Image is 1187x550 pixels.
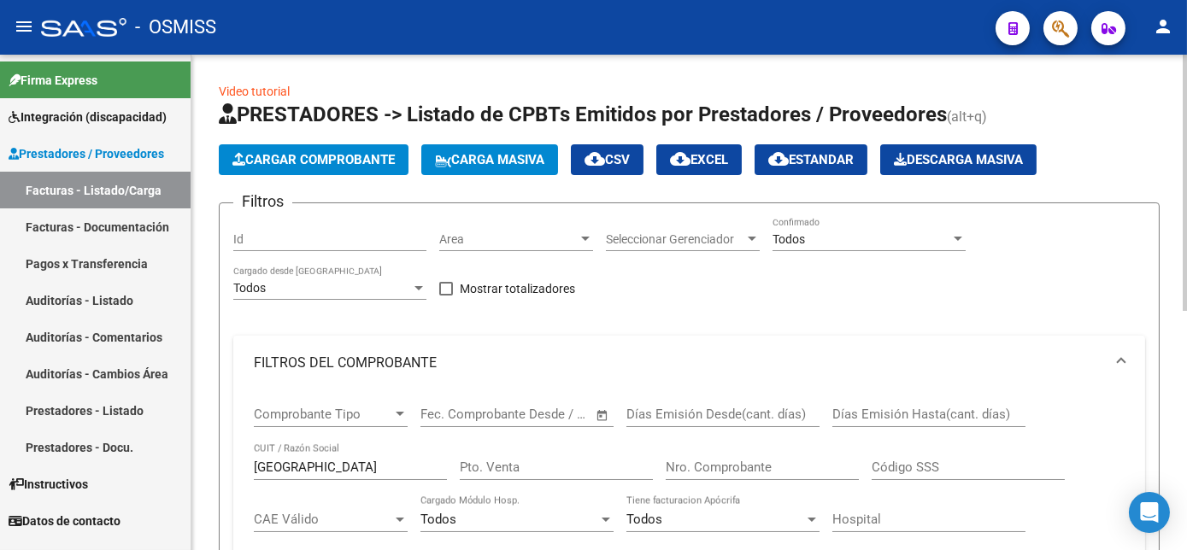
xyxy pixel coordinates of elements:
span: Area [439,232,578,247]
button: Estandar [755,144,867,175]
span: Descarga Masiva [894,152,1023,167]
span: Carga Masiva [435,152,544,167]
app-download-masive: Descarga masiva de comprobantes (adjuntos) [880,144,1037,175]
span: Comprobante Tipo [254,407,392,422]
button: CSV [571,144,643,175]
mat-icon: cloud_download [768,149,789,169]
span: Integración (discapacidad) [9,108,167,126]
span: EXCEL [670,152,728,167]
span: Seleccionar Gerenciador [606,232,744,247]
span: - OSMISS [135,9,216,46]
span: Cargar Comprobante [232,152,395,167]
span: CAE Válido [254,512,392,527]
span: Todos [773,232,805,246]
span: CSV [585,152,630,167]
mat-icon: cloud_download [585,149,605,169]
h3: Filtros [233,190,292,214]
mat-icon: cloud_download [670,149,690,169]
mat-expansion-panel-header: FILTROS DEL COMPROBANTE [233,336,1145,390]
span: Todos [420,512,456,527]
a: Video tutorial [219,85,290,98]
button: EXCEL [656,144,742,175]
mat-panel-title: FILTROS DEL COMPROBANTE [254,354,1104,372]
span: Mostrar totalizadores [460,278,575,299]
span: (alt+q) [947,108,987,125]
button: Carga Masiva [421,144,558,175]
span: Estandar [768,152,854,167]
mat-icon: menu [14,16,34,37]
span: Todos [626,512,662,527]
span: PRESTADORES -> Listado de CPBTs Emitidos por Prestadores / Proveedores [219,102,947,126]
span: Datos de contacto [9,512,120,530]
button: Open calendar [593,406,613,425]
div: Open Intercom Messenger [1129,492,1170,533]
span: Instructivos [9,475,88,494]
span: Prestadores / Proveedores [9,144,164,163]
span: Todos [233,281,266,295]
span: Firma Express [9,71,97,90]
input: Start date [420,407,476,422]
input: End date [491,407,574,422]
mat-icon: person [1153,16,1173,37]
button: Cargar Comprobante [219,144,408,175]
button: Descarga Masiva [880,144,1037,175]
